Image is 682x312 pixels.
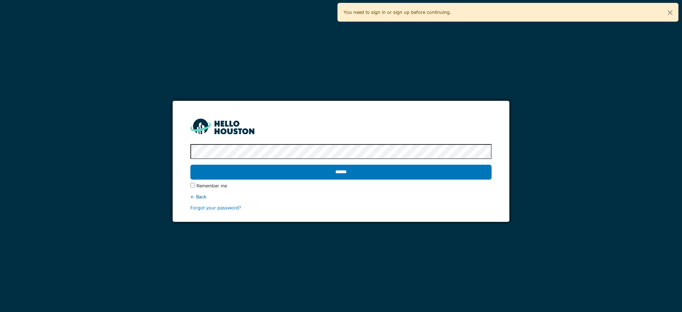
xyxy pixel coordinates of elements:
[190,119,254,134] img: HH_line-BYnF2_Hg.png
[662,3,678,22] button: Close
[190,193,491,200] div: ← Back
[337,3,678,22] div: You need to sign in or sign up before continuing.
[196,182,227,189] label: Remember me
[190,205,241,210] a: Forgot your password?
